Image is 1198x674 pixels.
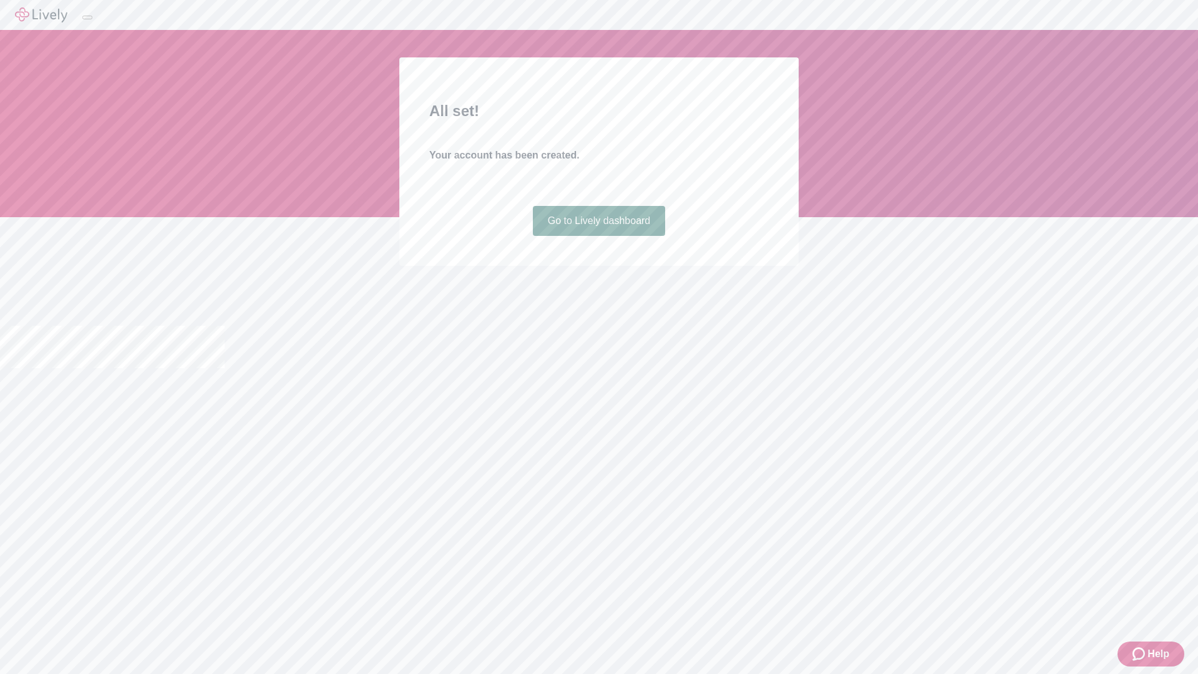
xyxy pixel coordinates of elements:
[1132,647,1147,662] svg: Zendesk support icon
[82,16,92,19] button: Log out
[15,7,67,22] img: Lively
[1118,642,1184,667] button: Zendesk support iconHelp
[1147,647,1169,662] span: Help
[429,100,769,122] h2: All set!
[533,206,666,236] a: Go to Lively dashboard
[429,148,769,163] h4: Your account has been created.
